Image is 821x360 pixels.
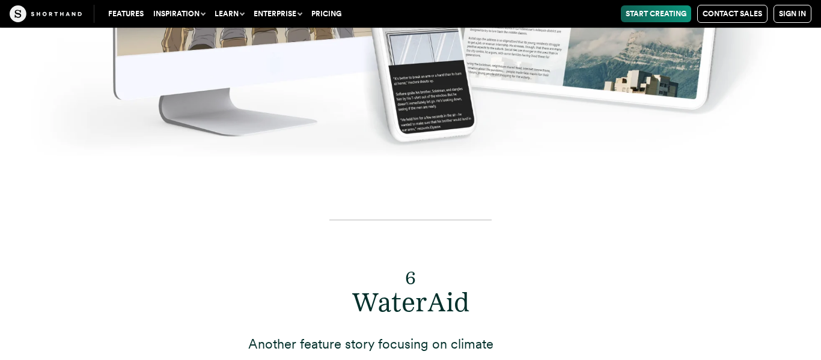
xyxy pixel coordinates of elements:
[621,5,691,22] a: Start Creating
[10,5,82,22] img: The Craft
[307,5,346,22] a: Pricing
[774,5,811,23] a: Sign in
[405,266,416,288] sub: 6
[148,5,210,22] button: Inspiration
[249,5,307,22] button: Enterprise
[248,255,573,319] h2: WaterAid
[210,5,249,22] button: Learn
[697,5,768,23] a: Contact Sales
[103,5,148,22] a: Features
